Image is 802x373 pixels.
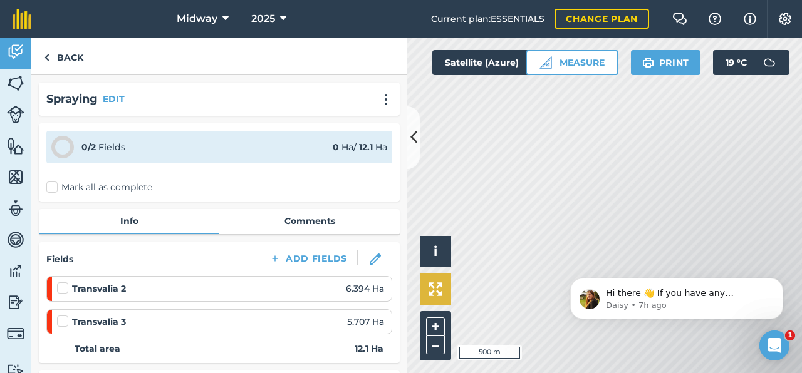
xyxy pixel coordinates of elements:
[333,141,339,153] strong: 0
[355,342,383,355] strong: 12.1 Ha
[642,55,654,70] img: svg+xml;base64,PHN2ZyB4bWxucz0iaHR0cDovL3d3dy53My5vcmcvMjAwMC9zdmciIHdpZHRoPSIxOSIgaGVpZ2h0PSIyNC...
[759,330,789,360] iframe: Intercom live chat
[346,282,384,295] span: 6.394 Ha
[7,106,24,123] img: svg+xml;base64,PD94bWwgdmVyc2lvbj0iMS4wIiBlbmNvZGluZz0idXRmLTgiPz4KPCEtLSBHZW5lcmF0b3I6IEFkb2JlIE...
[347,315,384,329] span: 5.707 Ha
[13,9,31,29] img: fieldmargin Logo
[31,38,96,74] a: Back
[7,136,24,155] img: svg+xml;base64,PHN2ZyB4bWxucz0iaHR0cDovL3d3dy53My5vcmcvMjAwMC9zdmciIHdpZHRoPSI1NiIgaGVpZ2h0PSI2MC...
[103,92,125,106] button: EDIT
[72,282,126,295] strong: Transvalia 2
[7,293,24,312] img: svg+xml;base64,PD94bWwgdmVyc2lvbj0iMS4wIiBlbmNvZGluZz0idXRmLTgiPz4KPCEtLSBHZW5lcmF0b3I6IEFkb2JlIE...
[426,317,445,336] button: +
[359,141,373,153] strong: 12.1
[39,209,219,233] a: Info
[672,13,687,25] img: Two speech bubbles overlapping with the left bubble in the forefront
[555,9,649,29] a: Change plan
[7,74,24,93] img: svg+xml;base64,PHN2ZyB4bWxucz0iaHR0cDovL3d3dy53My5vcmcvMjAwMC9zdmciIHdpZHRoPSI1NiIgaGVpZ2h0PSI2MC...
[726,50,747,75] span: 19 ° C
[72,315,126,329] strong: Transvalia 3
[46,252,73,266] h4: Fields
[551,252,802,339] iframe: Intercom notifications message
[7,43,24,61] img: svg+xml;base64,PD94bWwgdmVyc2lvbj0iMS4wIiBlbmNvZGluZz0idXRmLTgiPz4KPCEtLSBHZW5lcmF0b3I6IEFkb2JlIE...
[251,11,275,26] span: 2025
[429,282,442,296] img: Four arrows, one pointing top left, one top right, one bottom right and the last bottom left
[333,140,387,154] div: Ha / Ha
[432,50,553,75] button: Satellite (Azure)
[539,56,552,69] img: Ruler icon
[46,90,98,108] h2: Spraying
[631,50,701,75] button: Print
[177,11,217,26] span: Midway
[7,325,24,342] img: svg+xml;base64,PD94bWwgdmVyc2lvbj0iMS4wIiBlbmNvZGluZz0idXRmLTgiPz4KPCEtLSBHZW5lcmF0b3I6IEFkb2JlIE...
[426,336,445,354] button: –
[757,50,782,75] img: svg+xml;base64,PD94bWwgdmVyc2lvbj0iMS4wIiBlbmNvZGluZz0idXRmLTgiPz4KPCEtLSBHZW5lcmF0b3I6IEFkb2JlIE...
[526,50,618,75] button: Measure
[7,262,24,280] img: svg+xml;base64,PD94bWwgdmVyc2lvbj0iMS4wIiBlbmNvZGluZz0idXRmLTgiPz4KPCEtLSBHZW5lcmF0b3I6IEFkb2JlIE...
[75,342,120,355] strong: Total area
[7,230,24,249] img: svg+xml;base64,PD94bWwgdmVyc2lvbj0iMS4wIiBlbmNvZGluZz0idXRmLTgiPz4KPCEtLSBHZW5lcmF0b3I6IEFkb2JlIE...
[46,181,152,194] label: Mark all as complete
[707,13,722,25] img: A question mark icon
[434,243,437,259] span: i
[370,253,381,265] img: svg+xml;base64,PHN2ZyB3aWR0aD0iMTgiIGhlaWdodD0iMTgiIHZpZXdCb3g9IjAgMCAxOCAxOCIgZmlsbD0ibm9uZSIgeG...
[378,93,393,106] img: svg+xml;base64,PHN2ZyB4bWxucz0iaHR0cDovL3d3dy53My5vcmcvMjAwMC9zdmciIHdpZHRoPSIyMCIgaGVpZ2h0PSIyNC...
[7,168,24,186] img: svg+xml;base64,PHN2ZyB4bWxucz0iaHR0cDovL3d3dy53My5vcmcvMjAwMC9zdmciIHdpZHRoPSI1NiIgaGVpZ2h0PSI2MC...
[81,140,125,154] div: Fields
[431,12,544,26] span: Current plan : ESSENTIALS
[420,236,451,267] button: i
[7,199,24,218] img: svg+xml;base64,PD94bWwgdmVyc2lvbj0iMS4wIiBlbmNvZGluZz0idXRmLTgiPz4KPCEtLSBHZW5lcmF0b3I6IEFkb2JlIE...
[259,250,357,267] button: Add Fields
[219,209,400,233] a: Comments
[713,50,789,75] button: 19 °C
[744,11,756,26] img: svg+xml;base64,PHN2ZyB4bWxucz0iaHR0cDovL3d3dy53My5vcmcvMjAwMC9zdmciIHdpZHRoPSIxNyIgaGVpZ2h0PSIxNy...
[785,330,795,340] span: 1
[778,13,793,25] img: A cog icon
[44,50,49,65] img: svg+xml;base64,PHN2ZyB4bWxucz0iaHR0cDovL3d3dy53My5vcmcvMjAwMC9zdmciIHdpZHRoPSI5IiBoZWlnaHQ9IjI0Ii...
[81,141,96,153] strong: 0 / 2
